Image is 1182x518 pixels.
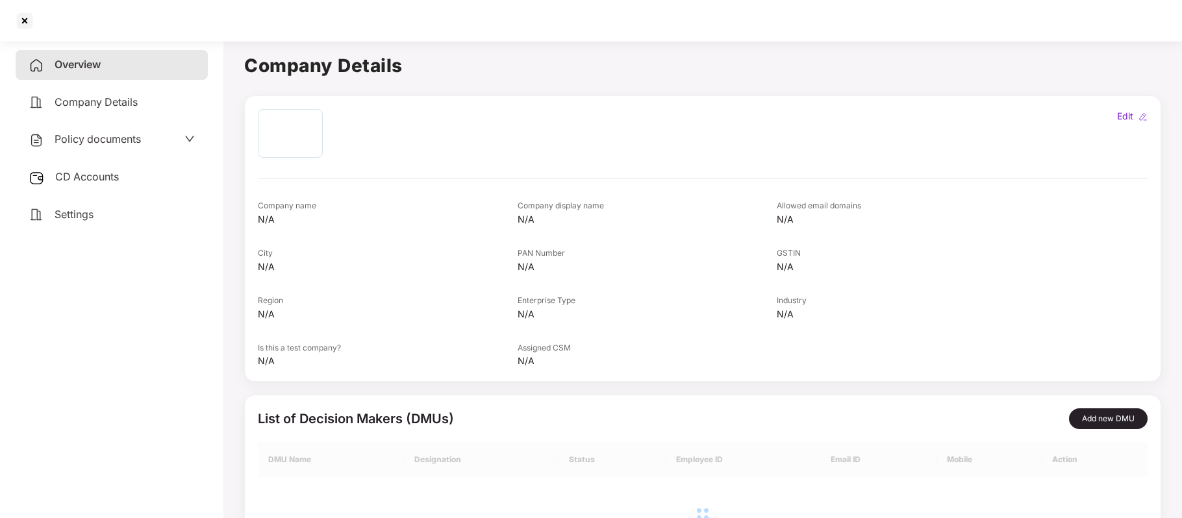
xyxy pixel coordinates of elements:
[518,354,777,368] div: N/A
[55,95,138,108] span: Company Details
[1069,408,1148,429] button: Add new DMU
[518,307,777,321] div: N/A
[777,260,1037,274] div: N/A
[258,411,454,426] span: List of Decision Makers (DMUs)
[1138,112,1148,121] img: editIcon
[518,212,777,227] div: N/A
[258,342,518,354] div: Is this a test company?
[777,200,1037,212] div: Allowed email domains
[55,208,94,221] span: Settings
[258,247,518,260] div: City
[29,207,44,223] img: svg+xml;base64,PHN2ZyB4bWxucz0iaHR0cDovL3d3dy53My5vcmcvMjAwMC9zdmciIHdpZHRoPSIyNCIgaGVpZ2h0PSIyNC...
[258,260,518,274] div: N/A
[777,247,1037,260] div: GSTIN
[258,200,518,212] div: Company name
[518,247,777,260] div: PAN Number
[29,132,44,148] img: svg+xml;base64,PHN2ZyB4bWxucz0iaHR0cDovL3d3dy53My5vcmcvMjAwMC9zdmciIHdpZHRoPSIyNCIgaGVpZ2h0PSIyNC...
[258,354,518,368] div: N/A
[258,295,518,307] div: Region
[258,307,518,321] div: N/A
[244,51,1161,80] h1: Company Details
[258,212,518,227] div: N/A
[777,307,1037,321] div: N/A
[184,134,195,144] span: down
[777,295,1037,307] div: Industry
[518,200,777,212] div: Company display name
[55,170,119,183] span: CD Accounts
[55,58,101,71] span: Overview
[29,170,45,186] img: svg+xml;base64,PHN2ZyB3aWR0aD0iMjUiIGhlaWdodD0iMjQiIHZpZXdCb3g9IjAgMCAyNSAyNCIgZmlsbD0ibm9uZSIgeG...
[29,58,44,73] img: svg+xml;base64,PHN2ZyB4bWxucz0iaHR0cDovL3d3dy53My5vcmcvMjAwMC9zdmciIHdpZHRoPSIyNCIgaGVpZ2h0PSIyNC...
[29,95,44,110] img: svg+xml;base64,PHN2ZyB4bWxucz0iaHR0cDovL3d3dy53My5vcmcvMjAwMC9zdmciIHdpZHRoPSIyNCIgaGVpZ2h0PSIyNC...
[55,132,141,145] span: Policy documents
[777,212,1037,227] div: N/A
[518,295,777,307] div: Enterprise Type
[518,260,777,274] div: N/A
[1114,109,1136,123] div: Edit
[518,342,777,354] div: Assigned CSM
